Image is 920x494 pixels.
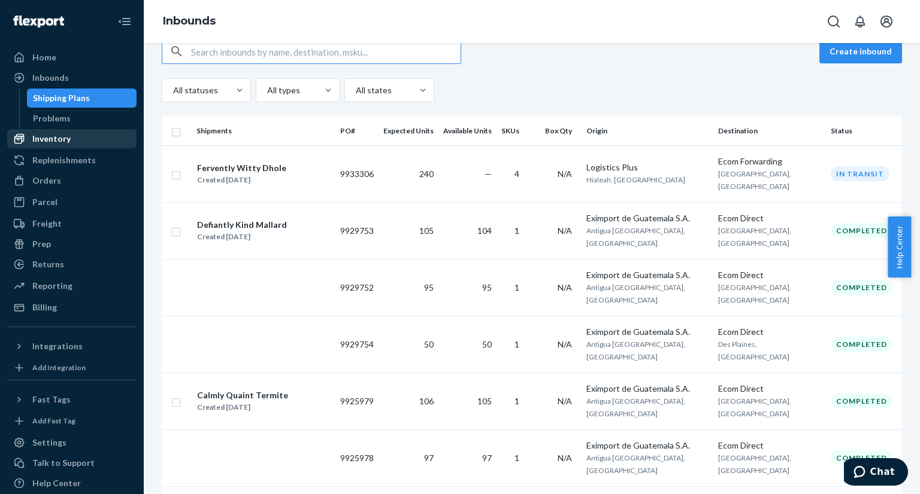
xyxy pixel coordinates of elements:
[266,84,267,96] input: All types
[586,226,685,248] span: Antigua [GEOGRAPHIC_DATA], [GEOGRAPHIC_DATA]
[831,337,892,352] div: Completed
[831,394,892,408] div: Completed
[718,283,791,304] span: [GEOGRAPHIC_DATA], [GEOGRAPHIC_DATA]
[586,397,685,418] span: Antigua [GEOGRAPHIC_DATA], [GEOGRAPHIC_DATA]
[113,10,137,33] button: Close Navigation
[822,10,846,33] button: Open Search Box
[586,212,709,224] div: Eximport de Guatemala S.A.
[32,154,96,166] div: Replenishments
[7,390,137,409] button: Fast Tags
[32,51,56,63] div: Home
[586,175,685,184] span: Hialeah, [GEOGRAPHIC_DATA]
[7,234,137,254] a: Prep
[32,457,95,469] div: Talk to Support
[718,212,821,224] div: Ecom Direct
[848,10,872,33] button: Open notifications
[831,280,892,295] div: Completed
[718,269,821,281] div: Ecom Direct
[558,282,572,292] span: N/A
[191,39,461,63] input: Search inbounds by name, destination, msku...
[335,145,379,202] td: 9933306
[379,117,438,145] th: Expected Units
[355,84,356,96] input: All states
[558,453,572,463] span: N/A
[7,255,137,274] a: Returns
[32,340,83,352] div: Integrations
[32,238,51,250] div: Prep
[477,396,492,406] span: 105
[335,202,379,259] td: 9929753
[197,389,288,401] div: Calmly Quaint Termite
[7,214,137,233] a: Freight
[7,151,137,170] a: Replenishments
[419,396,434,406] span: 106
[515,453,519,463] span: 1
[718,340,789,361] span: Des Plaines, [GEOGRAPHIC_DATA]
[529,117,582,145] th: Box Qty
[718,383,821,395] div: Ecom Direct
[558,396,572,406] span: N/A
[586,340,685,361] span: Antigua [GEOGRAPHIC_DATA], [GEOGRAPHIC_DATA]
[7,337,137,356] button: Integrations
[27,109,137,128] a: Problems
[33,112,71,124] div: Problems
[7,298,137,317] a: Billing
[874,10,898,33] button: Open account menu
[33,92,90,104] div: Shipping Plans
[192,117,335,145] th: Shipments
[32,175,61,187] div: Orders
[515,282,519,292] span: 1
[888,216,911,278] span: Help Center
[482,282,492,292] span: 95
[844,458,908,488] iframe: Opens a widget where you can chat to one of our agents
[586,269,709,281] div: Eximport de Guatemala S.A.
[335,316,379,373] td: 9929754
[335,117,379,145] th: PO#
[32,437,66,449] div: Settings
[7,129,137,148] a: Inventory
[586,161,709,173] div: Logistics Plus
[831,166,889,181] div: In transit
[558,339,572,349] span: N/A
[32,196,57,208] div: Parcel
[424,339,434,349] span: 50
[7,48,137,67] a: Home
[32,301,57,313] div: Billing
[718,453,791,475] span: [GEOGRAPHIC_DATA], [GEOGRAPHIC_DATA]
[7,361,137,375] a: Add Integration
[515,169,519,179] span: 4
[826,117,902,145] th: Status
[718,169,791,191] span: [GEOGRAPHIC_DATA], [GEOGRAPHIC_DATA]
[335,429,379,486] td: 9925978
[163,14,216,28] a: Inbounds
[7,171,137,190] a: Orders
[172,84,173,96] input: All statuses
[32,218,62,230] div: Freight
[32,133,71,145] div: Inventory
[515,339,519,349] span: 1
[7,68,137,87] a: Inbounds
[153,4,225,39] ol: breadcrumbs
[419,169,434,179] span: 240
[586,283,685,304] span: Antigua [GEOGRAPHIC_DATA], [GEOGRAPHIC_DATA]
[7,276,137,295] a: Reporting
[32,72,69,84] div: Inbounds
[438,117,497,145] th: Available Units
[515,396,519,406] span: 1
[197,174,286,186] div: Created [DATE]
[718,155,821,167] div: Ecom Forwarding
[477,225,492,236] span: 104
[831,223,892,238] div: Completed
[831,450,892,465] div: Completed
[558,225,572,236] span: N/A
[27,89,137,108] a: Shipping Plans
[7,453,137,472] button: Talk to Support
[197,162,286,174] div: Fervently Witty Dhole
[558,169,572,179] span: N/A
[32,394,71,405] div: Fast Tags
[718,397,791,418] span: [GEOGRAPHIC_DATA], [GEOGRAPHIC_DATA]
[482,339,492,349] span: 50
[424,282,434,292] span: 95
[718,326,821,338] div: Ecom Direct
